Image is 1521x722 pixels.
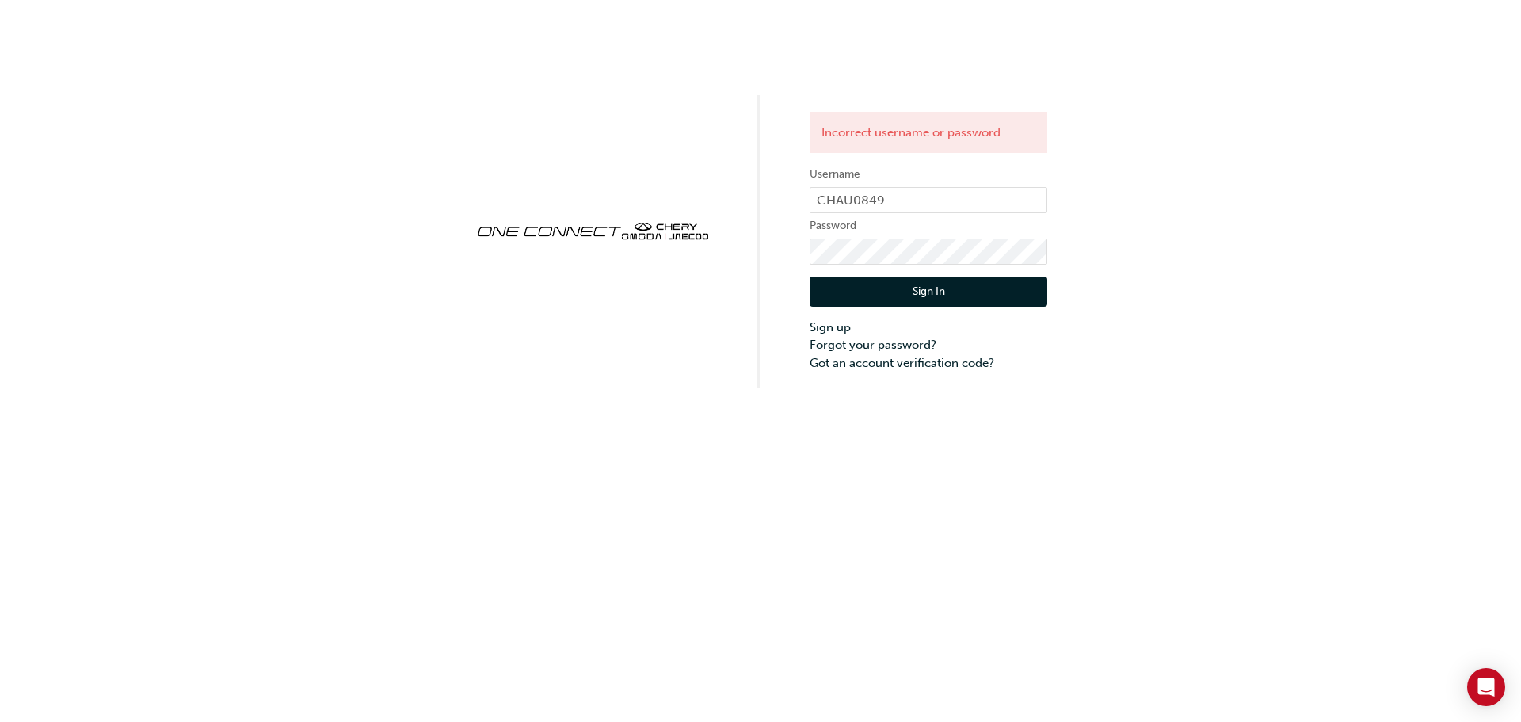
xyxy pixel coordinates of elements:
label: Username [810,165,1047,184]
img: oneconnect [474,209,711,250]
a: Got an account verification code? [810,354,1047,372]
input: Username [810,187,1047,214]
label: Password [810,216,1047,235]
button: Sign In [810,277,1047,307]
a: Sign up [810,319,1047,337]
a: Forgot your password? [810,336,1047,354]
div: Open Intercom Messenger [1467,668,1505,706]
div: Incorrect username or password. [810,112,1047,154]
